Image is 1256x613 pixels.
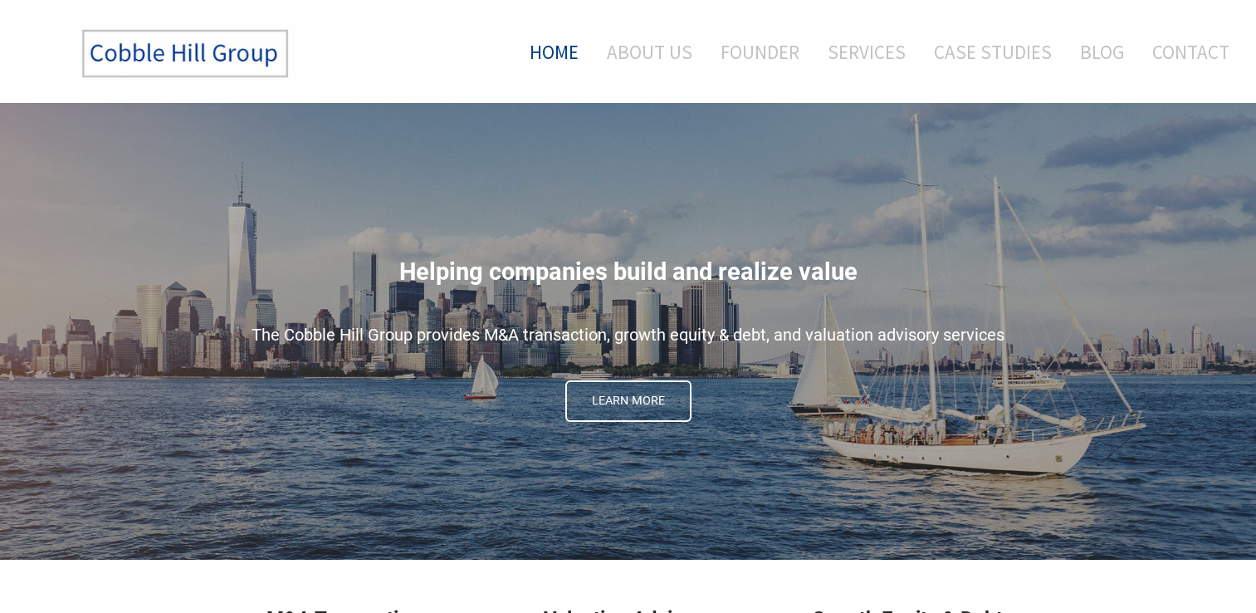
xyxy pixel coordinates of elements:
a: Blog [1068,17,1136,86]
a: Learn More [565,380,692,422]
span: The Cobble Hill Group provides M&A transaction, growth equity & debt, and valuation advisory serv... [252,325,1004,345]
a: About Us [594,17,705,86]
a: Case Studies [921,17,1064,86]
a: Founder [708,17,812,86]
a: Home [505,17,591,86]
span: Helping companies build and realize value [399,257,858,286]
a: Contact [1140,17,1229,86]
a: Services [815,17,918,86]
span: Learn More [567,382,690,420]
img: The Cobble Hill Group LLC [63,17,312,91]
